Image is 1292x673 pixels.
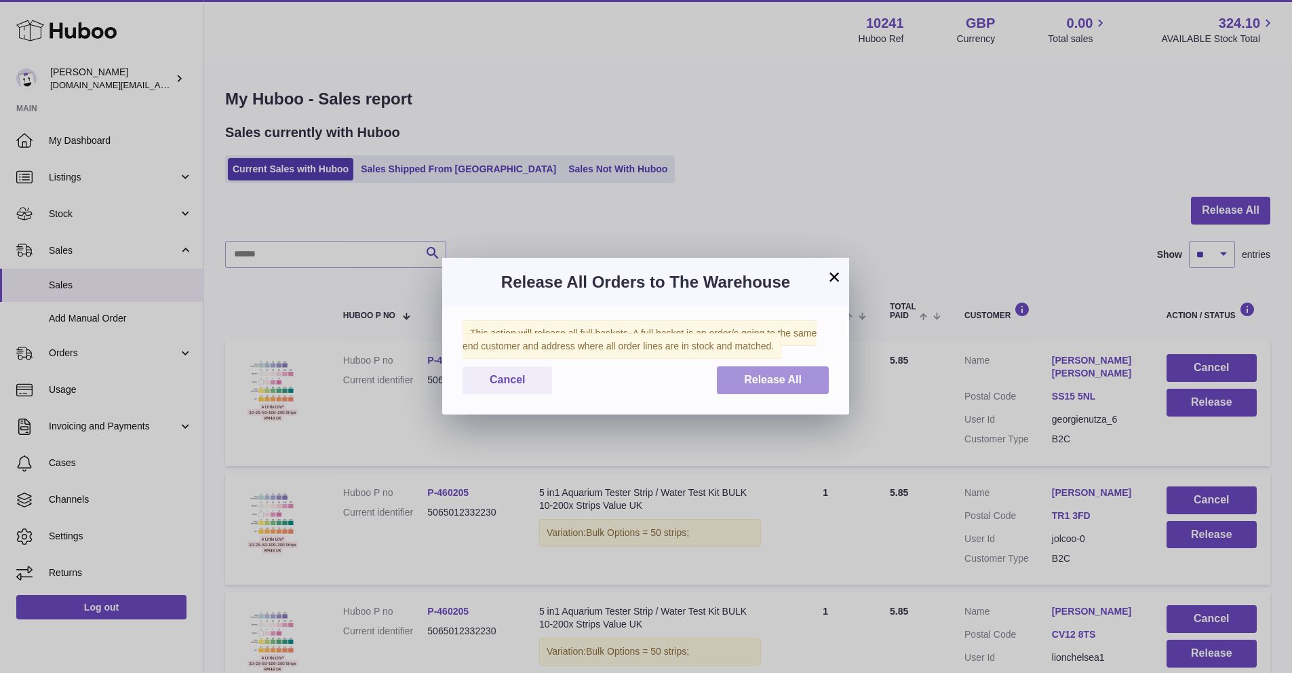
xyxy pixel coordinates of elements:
span: This action will release all full baskets. A full basket is an order/s going to the same end cust... [463,320,817,359]
span: Release All [744,374,802,385]
h3: Release All Orders to The Warehouse [463,271,829,293]
button: Release All [717,366,829,394]
button: × [826,269,842,285]
span: Cancel [490,374,525,385]
button: Cancel [463,366,552,394]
